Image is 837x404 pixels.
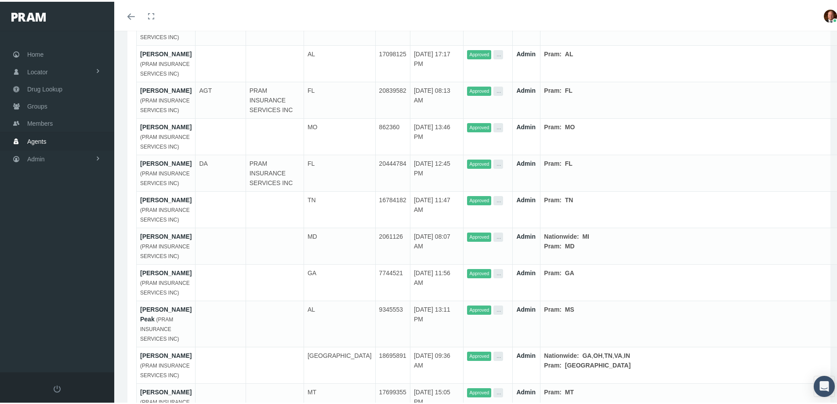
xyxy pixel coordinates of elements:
[27,131,47,148] span: Agents
[467,304,491,313] span: Approved
[246,153,304,190] td: PRAM INSURANCE SERVICES INC
[27,62,48,79] span: Locator
[304,263,375,299] td: GA
[246,80,304,117] td: PRAM INSURANCE SERVICES INC
[544,158,562,165] b: Pram:
[410,44,464,80] td: [DATE] 17:17 PM
[304,190,375,226] td: TN
[544,231,579,238] b: Nationwide:
[544,387,562,394] b: Pram:
[375,190,410,226] td: 16784182
[410,263,464,299] td: [DATE] 11:56 AM
[375,299,410,346] td: 9345553
[493,48,503,58] button: ...
[565,360,631,367] b: [GEOGRAPHIC_DATA]
[27,96,47,113] span: Groups
[304,346,375,382] td: [GEOGRAPHIC_DATA]
[375,44,410,80] td: 17098125
[467,267,491,277] span: Approved
[410,153,464,190] td: [DATE] 12:45 PM
[604,350,612,357] b: TN
[140,304,192,321] a: [PERSON_NAME] Peak
[375,346,410,382] td: 18695891
[410,346,464,382] td: [DATE] 09:36 AM
[565,241,575,248] b: MD
[544,195,562,202] b: Pram:
[27,149,45,166] span: Admin
[140,231,192,238] a: [PERSON_NAME]
[375,80,410,117] td: 20839582
[375,263,410,299] td: 7744521
[565,195,573,202] b: TN
[304,80,375,117] td: FL
[565,122,575,129] b: MO
[467,85,491,94] span: Approved
[493,350,503,359] button: ...
[410,190,464,226] td: [DATE] 11:47 AM
[27,79,62,96] span: Drug Lookup
[140,49,192,56] a: [PERSON_NAME]
[410,80,464,117] td: [DATE] 08:13 AM
[410,226,464,263] td: [DATE] 08:07 AM
[196,80,246,117] td: AGT
[140,195,192,202] a: [PERSON_NAME]
[27,113,53,130] span: Members
[467,386,491,396] span: Approved
[516,49,536,56] a: Admin
[140,158,192,165] a: [PERSON_NAME]
[624,350,630,357] b: IN
[493,267,503,277] button: ...
[140,205,190,221] span: (PRAM INSURANCE SERVICES INC)
[544,268,562,275] b: Pram:
[544,85,562,92] b: Pram:
[565,85,572,92] b: FL
[467,194,491,204] span: Approved
[493,85,503,94] button: ...
[544,360,562,367] b: Pram:
[493,386,503,396] button: ...
[614,350,622,357] b: VA
[493,194,503,204] button: ...
[140,85,192,92] a: [PERSON_NAME]
[493,121,503,131] button: ...
[467,48,491,58] span: Approved
[140,132,190,148] span: (PRAM INSURANCE SERVICES INC)
[467,121,491,131] span: Approved
[304,226,375,263] td: MD
[544,49,562,56] b: Pram:
[593,350,602,357] b: OH
[467,158,491,167] span: Approved
[493,304,503,313] button: ...
[467,350,491,359] span: Approved
[565,268,574,275] b: GA
[11,11,46,20] img: PRAM_20_x_78.png
[565,304,574,311] b: MS
[304,117,375,153] td: MO
[544,304,562,311] b: Pram:
[140,122,192,129] a: [PERSON_NAME]
[375,117,410,153] td: 862360
[565,158,572,165] b: FL
[516,85,536,92] a: Admin
[516,304,536,311] a: Admin
[824,8,837,21] img: S_Profile_Picture_693.jpg
[493,231,503,240] button: ...
[140,96,190,112] span: (PRAM INSURANCE SERVICES INC)
[516,122,536,129] a: Admin
[375,226,410,263] td: 2061126
[516,158,536,165] a: Admin
[516,231,536,238] a: Admin
[544,122,562,129] b: Pram:
[196,153,246,190] td: DA
[410,299,464,346] td: [DATE] 13:11 PM
[582,350,591,357] b: GA
[582,231,589,238] b: MI
[516,387,536,394] a: Admin
[467,231,491,240] span: Approved
[140,242,190,258] span: (PRAM INSURANCE SERVICES INC)
[814,374,835,395] div: Open Intercom Messenger
[140,169,190,185] span: (PRAM INSURANCE SERVICES INC)
[565,49,573,56] b: AL
[140,278,190,294] span: (PRAM INSURANCE SERVICES INC)
[375,153,410,190] td: 20444784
